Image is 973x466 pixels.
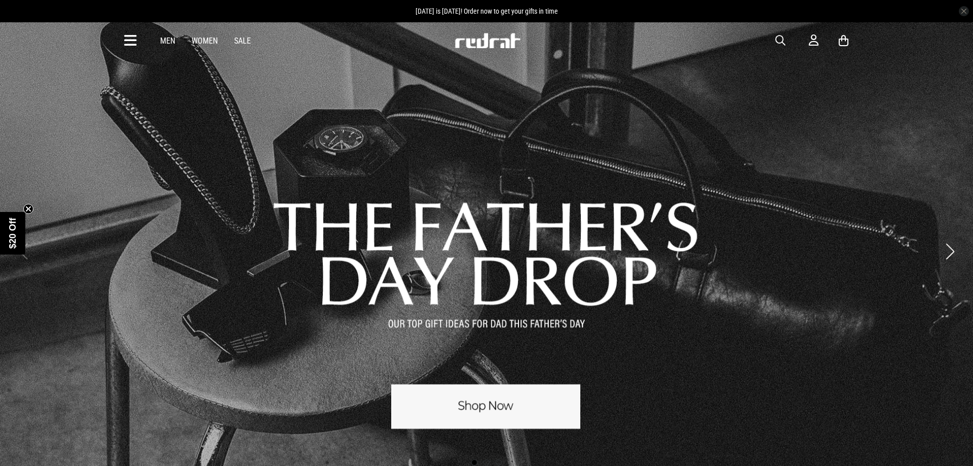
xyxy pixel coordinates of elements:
[192,36,218,46] a: Women
[160,36,175,46] a: Men
[943,240,957,263] button: Next slide
[416,7,558,15] span: [DATE] is [DATE]! Order now to get your gifts in time
[234,36,251,46] a: Sale
[454,33,521,48] img: Redrat logo
[23,204,33,214] button: Close teaser
[8,218,18,248] span: $20 Off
